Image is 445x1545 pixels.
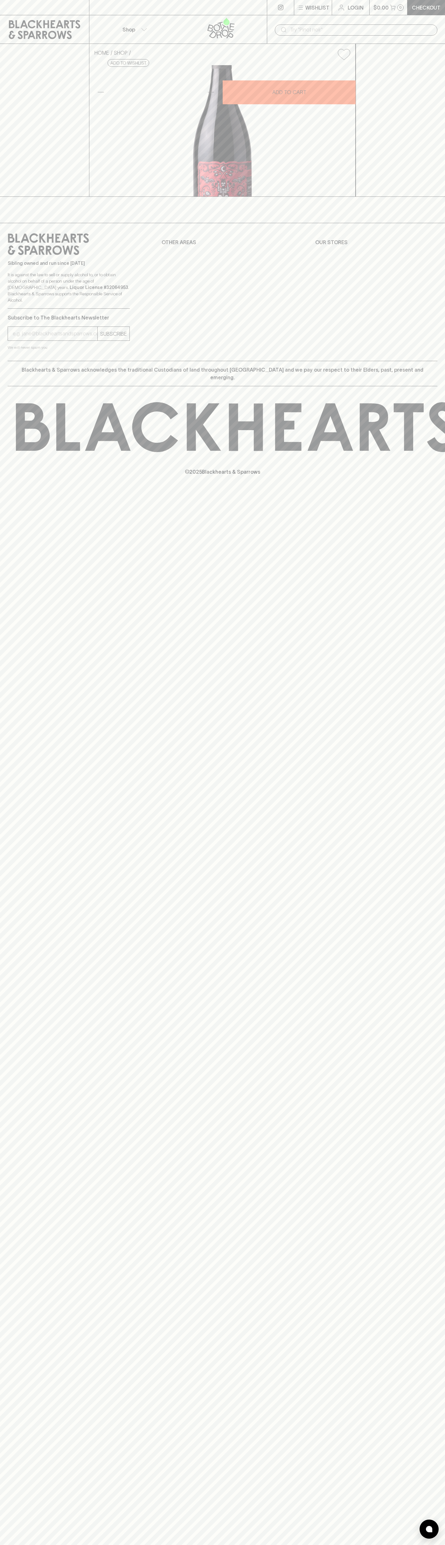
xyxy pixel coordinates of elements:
button: Add to wishlist [108,59,149,67]
p: Subscribe to The Blackhearts Newsletter [8,314,130,321]
p: We will never spam you [8,344,130,351]
img: bubble-icon [426,1526,432,1532]
a: SHOP [114,50,128,56]
p: SUBSCRIBE [100,330,127,338]
input: e.g. jane@blackheartsandsparrows.com.au [13,329,97,339]
p: Shop [122,26,135,33]
strong: Liquor License #32064953 [70,285,128,290]
p: Sibling owned and run since [DATE] [8,260,130,266]
p: 0 [399,6,402,9]
button: Shop [89,15,178,44]
p: OTHER AREAS [162,238,284,246]
button: Add to wishlist [335,46,353,63]
p: Wishlist [305,4,330,11]
button: ADD TO CART [223,80,356,104]
p: Blackhearts & Sparrows acknowledges the traditional Custodians of land throughout [GEOGRAPHIC_DAT... [12,366,433,381]
p: It is against the law to sell or supply alcohol to, or to obtain alcohol on behalf of a person un... [8,271,130,303]
p: $0.00 [373,4,389,11]
p: OUR STORES [315,238,437,246]
button: SUBSCRIBE [98,327,129,340]
a: HOME [94,50,109,56]
img: 40265.png [89,65,355,196]
p: ⠀ [89,4,95,11]
p: Login [348,4,364,11]
p: Checkout [412,4,441,11]
input: Try "Pinot noir" [290,25,432,35]
p: ADD TO CART [272,88,306,96]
